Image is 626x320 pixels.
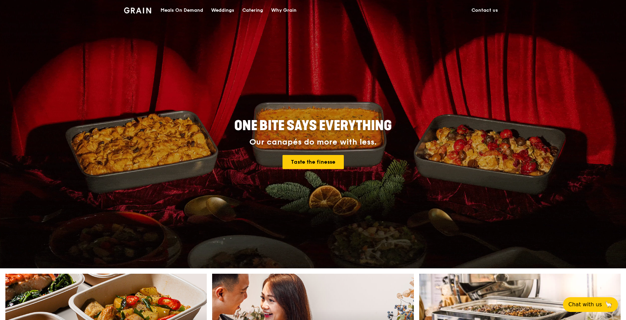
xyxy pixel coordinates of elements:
a: Contact us [467,0,502,20]
img: Grain [124,7,151,13]
div: Weddings [211,0,234,20]
a: Taste the finesse [283,155,344,169]
a: Why Grain [267,0,301,20]
a: Weddings [207,0,238,20]
div: Meals On Demand [161,0,203,20]
span: 🦙 [605,301,613,309]
span: ONE BITE SAYS EVERYTHING [234,118,392,134]
a: Catering [238,0,267,20]
div: Our canapés do more with less. [192,138,434,147]
span: Chat with us [568,301,602,309]
div: Why Grain [271,0,297,20]
button: Chat with us🦙 [563,297,618,312]
div: Catering [242,0,263,20]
